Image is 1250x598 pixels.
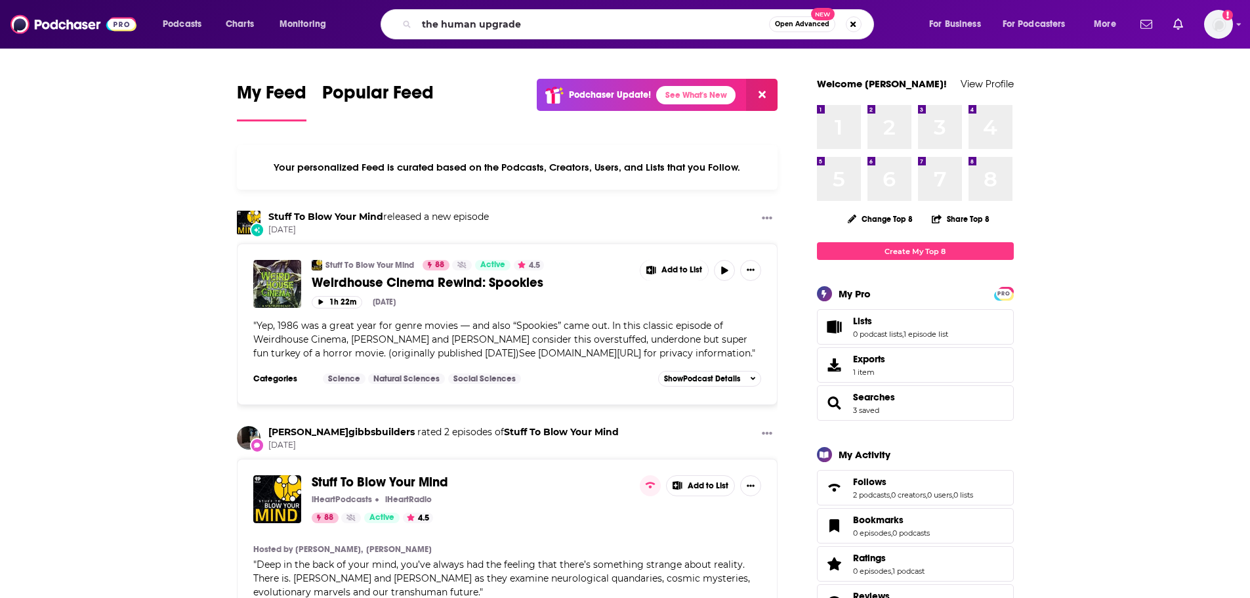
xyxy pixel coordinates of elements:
[237,81,306,112] span: My Feed
[853,353,885,365] span: Exports
[253,320,752,359] span: Yep, 1986 was a great year for genre movies — and also “Spookies” came out. In this classic episo...
[853,566,891,576] a: 0 episodes
[839,448,890,461] div: My Activity
[902,330,904,339] span: ,
[369,511,394,524] span: Active
[817,470,1014,505] span: Follows
[853,514,930,526] a: Bookmarks
[853,528,891,538] a: 0 episodes
[1204,10,1233,39] button: Show profile menu
[891,566,892,576] span: ,
[740,260,761,281] button: Show More Button
[822,318,848,336] a: Lists
[817,77,947,90] a: Welcome [PERSON_NAME]!
[385,494,432,505] p: iHeartRadio
[295,544,363,555] a: [PERSON_NAME],
[364,513,400,523] a: Active
[920,14,997,35] button: open menu
[312,474,448,490] span: Stuff To Blow Your Mind
[1003,15,1066,33] span: For Podcasters
[1222,10,1233,20] svg: Add a profile image
[1204,10,1233,39] img: User Profile
[1135,13,1157,35] a: Show notifications dropdown
[822,479,848,497] a: Follows
[817,347,1014,383] a: Exports
[237,211,260,234] img: Stuff To Blow Your Mind
[775,21,829,28] span: Open Advanced
[270,14,343,35] button: open menu
[853,406,879,415] a: 3 saved
[1168,13,1188,35] a: Show notifications dropdown
[312,296,362,309] button: 1h 22m
[640,260,709,281] button: Show More Button
[323,374,365,384] a: Science
[569,89,651,100] p: Podchaser Update!
[435,259,444,272] span: 88
[996,289,1012,299] span: PRO
[666,475,736,496] button: Add to List
[658,371,762,387] button: ShowPodcast Details
[926,490,927,500] span: ,
[417,14,769,35] input: Search podcasts, credits, & more...
[253,475,301,523] img: Stuff To Blow Your Mind
[253,374,312,384] h3: Categories
[268,211,383,223] a: Stuff To Blow Your Mind
[312,494,372,505] p: iHeartPodcasts
[250,438,264,452] div: New Review
[322,81,434,112] span: Popular Feed
[904,330,948,339] a: 1 episode list
[237,81,306,121] a: My Feed
[10,12,136,37] img: Podchaser - Follow, Share and Rate Podcasts
[253,559,750,598] span: Deep in the back of your mind, you’ve always had the feeling that there’s something strange about...
[811,8,835,20] span: New
[325,260,414,270] a: Stuff To Blow Your Mind
[817,508,1014,544] span: Bookmarks
[994,14,1085,35] button: open menu
[822,394,848,412] a: Searches
[312,475,448,490] a: Stuff To Blow Your Mind
[853,476,886,488] span: Follows
[253,320,755,359] span: " "
[312,513,339,523] a: 88
[237,426,260,450] img: j.gibbsbuilders
[817,309,1014,345] span: Lists
[480,259,505,272] span: Active
[853,552,925,564] a: Ratings
[268,211,489,223] h3: released a new episode
[403,513,433,523] button: 4.5
[929,15,981,33] span: For Business
[853,391,895,403] a: Searches
[839,288,871,300] div: My Pro
[382,494,432,505] a: iHeartRadioiHeartRadio
[268,440,619,451] span: [DATE]
[853,315,872,327] span: Lists
[250,223,264,237] div: New Episode
[163,15,201,33] span: Podcasts
[417,426,492,438] span: rated 2 episodes
[373,297,396,307] div: [DATE]
[840,211,921,227] button: Change Top 8
[312,260,322,270] img: Stuff To Blow Your Mind
[504,426,619,438] a: Stuff To Blow Your Mind
[448,374,521,384] a: Social Sciences
[154,14,219,35] button: open menu
[312,274,631,291] a: Weirdhouse Cinema Rewind: Spookies
[324,511,333,524] span: 88
[280,15,326,33] span: Monitoring
[253,544,293,555] h4: Hosted by
[822,555,848,573] a: Ratings
[853,552,886,564] span: Ratings
[740,475,761,496] button: Show More Button
[312,274,543,291] span: Weirdhouse Cinema Rewind: Spookies
[952,490,953,500] span: ,
[393,9,886,39] div: Search podcasts, credits, & more...
[853,368,885,377] span: 1 item
[656,86,736,104] a: See What's New
[817,242,1014,260] a: Create My Top 8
